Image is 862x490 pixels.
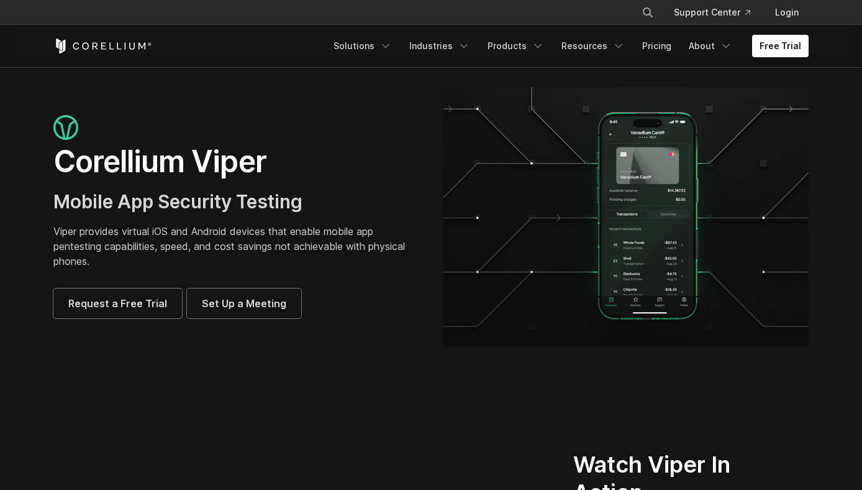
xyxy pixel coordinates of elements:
[627,1,809,24] div: Navigation Menu
[480,35,551,57] a: Products
[202,296,286,311] span: Set Up a Meeting
[326,35,399,57] a: Solutions
[187,289,301,318] a: Set Up a Meeting
[443,87,809,346] img: viper_hero
[681,35,740,57] a: About
[53,289,182,318] a: Request a Free Trial
[68,296,167,311] span: Request a Free Trial
[53,190,302,213] span: Mobile App Security Testing
[53,224,419,269] p: Viper provides virtual iOS and Android devices that enable mobile app pentesting capabilities, sp...
[402,35,478,57] a: Industries
[326,35,809,57] div: Navigation Menu
[637,1,659,24] button: Search
[53,39,152,53] a: Corellium Home
[53,143,419,180] h1: Corellium Viper
[664,1,760,24] a: Support Center
[53,115,78,141] img: viper_icon_large
[765,1,809,24] a: Login
[554,35,632,57] a: Resources
[752,35,809,57] a: Free Trial
[635,35,679,57] a: Pricing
